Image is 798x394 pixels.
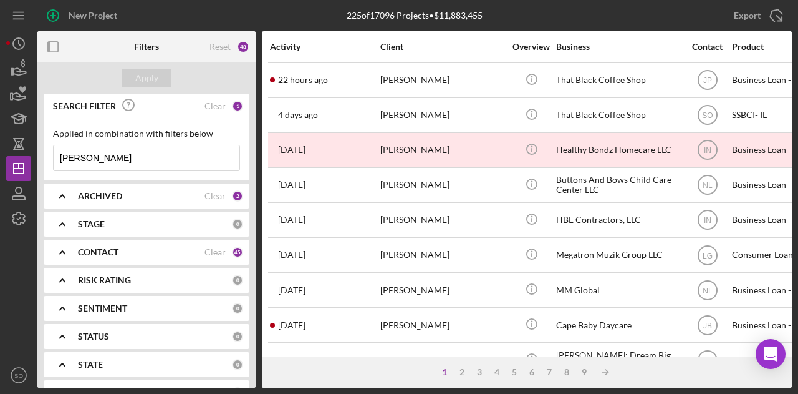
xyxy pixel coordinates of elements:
div: 45 [232,247,243,258]
div: Contact [684,42,731,52]
b: STATE [78,360,103,370]
text: TB [703,356,712,365]
div: 48 [237,41,249,53]
div: Clear [204,191,226,201]
text: NL [703,181,713,190]
div: HBE Contractors, LLC [556,204,681,237]
div: 6 [523,367,541,377]
div: MM Global [556,273,681,307]
div: [PERSON_NAME] [380,204,505,237]
button: Export [721,3,792,28]
div: 3 [471,367,488,377]
div: 2 [453,367,471,377]
text: NL [703,286,713,295]
b: SEARCH FILTER [53,101,116,111]
div: [PERSON_NAME] [380,134,505,167]
text: IN [704,146,711,155]
time: 2025-08-25 15:52 [278,75,328,85]
b: SENTIMENT [78,303,127,313]
div: Applied in combination with filters below [53,129,240,139]
time: 2025-06-25 20:27 [278,320,305,330]
time: 2025-07-31 02:08 [278,215,305,225]
div: 7 [541,367,558,377]
div: [PERSON_NAME] [380,273,505,307]
button: Apply [122,69,171,87]
time: 2025-08-22 18:16 [278,110,318,120]
div: 0 [232,303,243,314]
div: That Black Coffee Shop [556,64,681,97]
div: [PERSON_NAME] [380,169,505,202]
text: IN [704,216,711,225]
div: 0 [232,331,243,342]
div: 4 [488,367,506,377]
div: Overview [508,42,555,52]
div: Buttons And Bows Child Care Center LLC [556,169,681,202]
text: LG [702,251,712,260]
div: Export [734,3,761,28]
b: CONTACT [78,247,118,257]
div: [PERSON_NAME] [380,64,505,97]
div: Cape Baby Daycare [556,308,681,342]
div: Activity [270,42,379,52]
text: SO [14,372,23,379]
div: [PERSON_NAME] [380,308,505,342]
div: 8 [558,367,575,377]
button: SO [6,363,31,388]
b: STAGE [78,219,105,229]
time: 2025-07-28 16:32 [278,250,305,260]
div: Reset [209,42,231,52]
b: Filters [134,42,159,52]
div: [PERSON_NAME] [380,99,505,132]
button: New Project [37,3,130,28]
time: 2025-08-18 16:51 [278,145,305,155]
time: 2025-08-01 19:48 [278,180,305,190]
div: That Black Coffee Shop [556,99,681,132]
div: Clear [204,247,226,257]
div: Business [556,42,681,52]
div: 9 [575,367,593,377]
text: SO [702,111,713,120]
text: JP [703,76,711,85]
div: New Project [69,3,117,28]
div: 1 [436,367,453,377]
div: Open Intercom Messenger [756,339,786,369]
div: Healthy Bondz Homecare LLC [556,134,681,167]
b: ARCHIVED [78,191,122,201]
text: JB [703,321,711,330]
div: 0 [232,219,243,230]
div: 2 [232,190,243,202]
div: [PERSON_NAME] [380,343,505,377]
time: 2025-07-01 19:00 [278,285,305,295]
div: 1 [232,101,243,112]
div: 0 [232,275,243,286]
b: STATUS [78,332,109,342]
div: 225 of 17096 Projects • $11,883,455 [347,11,483,21]
div: [PERSON_NAME]: Dream Big Hustle Hard llc [556,343,681,377]
div: 0 [232,359,243,370]
time: 2025-04-29 19:50 [278,355,330,365]
div: Apply [135,69,158,87]
div: 5 [506,367,523,377]
div: Client [380,42,505,52]
div: Clear [204,101,226,111]
b: RISK RATING [78,275,131,285]
div: Megatron Muzik Group LLC [556,239,681,272]
div: [PERSON_NAME] [380,239,505,272]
